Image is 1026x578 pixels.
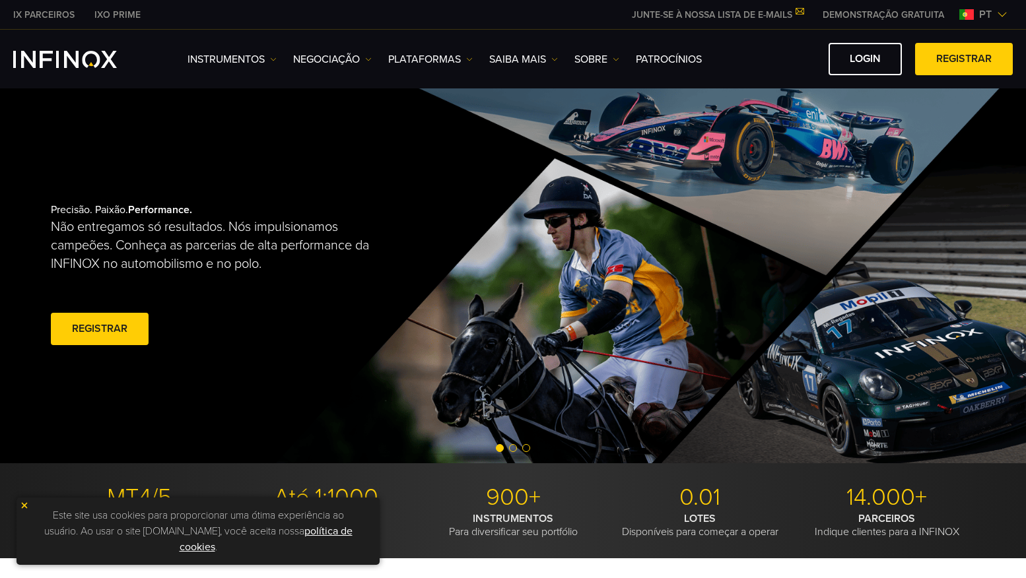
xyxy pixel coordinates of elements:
[509,444,517,452] span: Go to slide 2
[522,444,530,452] span: Go to slide 3
[51,483,228,512] p: MT4/5
[3,8,85,22] a: INFINOX
[974,7,997,22] span: pt
[611,483,788,512] p: 0.01
[574,51,619,67] a: SOBRE
[622,9,813,20] a: JUNTE-SE À NOSSA LISTA DE E-MAILS
[51,218,384,273] p: Não entregamos só resultados. Nós impulsionamos campeões. Conheça as parcerias de alta performanc...
[188,51,277,67] a: Instrumentos
[51,182,467,369] div: Precisão. Paixão.
[425,512,601,538] p: Para diversificar seu portfólio
[51,313,149,345] a: Registrar
[13,51,148,68] a: INFINOX Logo
[489,51,558,67] a: Saiba mais
[636,51,702,67] a: Patrocínios
[858,512,915,525] strong: PARCEIROS
[20,501,29,510] img: yellow close icon
[388,51,473,67] a: PLATAFORMAS
[293,51,372,67] a: NEGOCIAÇÃO
[798,483,975,512] p: 14.000+
[23,504,373,558] p: Este site usa cookies para proporcionar uma ótima experiência ao usuário. Ao usar o site [DOMAIN_...
[425,483,601,512] p: 900+
[611,512,788,538] p: Disponíveis para começar a operar
[829,43,902,75] a: Login
[128,203,192,216] strong: Performance.
[473,512,553,525] strong: INSTRUMENTOS
[798,512,975,538] p: Indique clientes para a INFINOX
[85,8,151,22] a: INFINOX
[684,512,716,525] strong: LOTES
[813,8,954,22] a: INFINOX MENU
[238,483,415,512] p: Até 1:1000
[915,43,1013,75] a: Registrar
[496,444,504,452] span: Go to slide 1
